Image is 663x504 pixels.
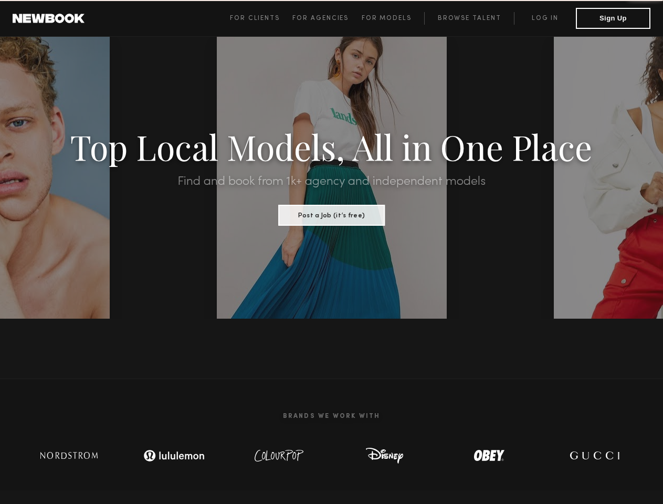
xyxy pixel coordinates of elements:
img: logo-nordstrom.svg [33,445,106,466]
a: For Agencies [292,12,361,25]
h1: Top Local Models, All in One Place [50,130,614,163]
img: logo-disney.svg [350,445,418,466]
a: Post a Job (it’s free) [278,208,385,220]
img: logo-gucci.svg [560,445,628,466]
span: For Models [362,15,412,22]
a: For Models [362,12,425,25]
img: logo-lulu.svg [138,445,211,466]
a: Log in [514,12,576,25]
a: For Clients [230,12,292,25]
a: Browse Talent [424,12,514,25]
img: logo-colour-pop.svg [245,445,313,466]
h2: Brands We Work With [17,400,647,433]
h2: Find and book from 1k+ agency and independent models [50,175,614,188]
span: For Agencies [292,15,349,22]
button: Sign Up [576,8,650,29]
span: For Clients [230,15,280,22]
img: logo-obey.svg [455,445,523,466]
button: Post a Job (it’s free) [278,205,385,226]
